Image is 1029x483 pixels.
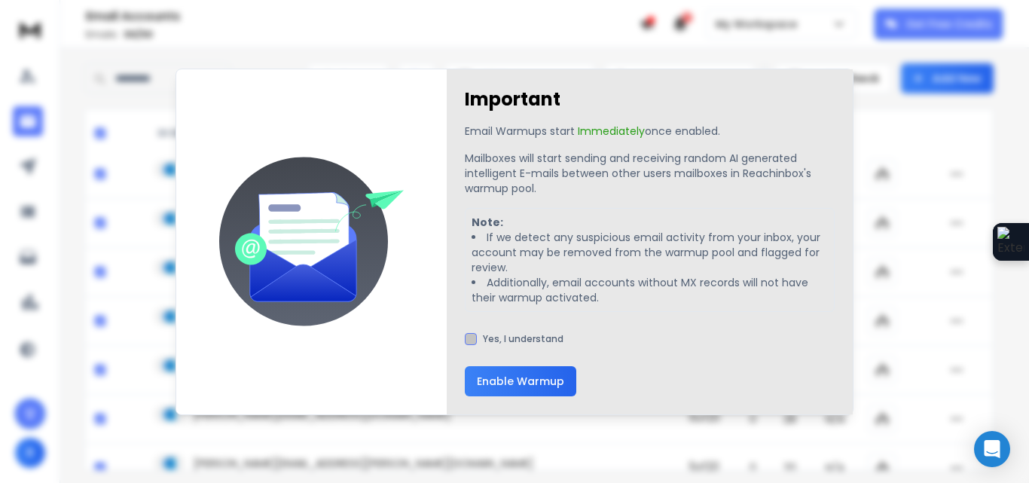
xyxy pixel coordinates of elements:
p: Note: [472,215,828,230]
li: If we detect any suspicious email activity from your inbox, your account may be removed from the ... [472,230,828,275]
li: Additionally, email accounts without MX records will not have their warmup activated. [472,275,828,305]
button: Enable Warmup [465,366,576,396]
p: Email Warmups start once enabled. [465,124,720,139]
img: Extension Icon [997,227,1024,257]
div: Open Intercom Messenger [974,431,1010,467]
h1: Important [465,87,560,112]
span: Immediately [578,124,645,139]
p: Mailboxes will start sending and receiving random AI generated intelligent E-mails between other ... [465,151,835,196]
label: Yes, I understand [483,333,563,345]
